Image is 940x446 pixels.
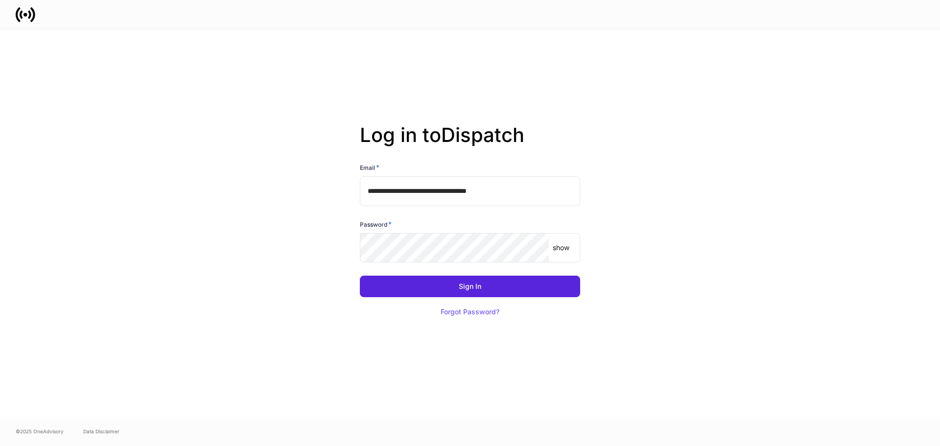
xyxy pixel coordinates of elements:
p: show [553,243,569,253]
h2: Log in to Dispatch [360,123,580,163]
button: Sign In [360,276,580,297]
span: © 2025 OneAdvisory [16,427,64,435]
div: Forgot Password? [441,308,499,315]
a: Data Disclaimer [83,427,119,435]
button: Forgot Password? [428,301,512,323]
div: Sign In [459,283,481,290]
h6: Email [360,163,379,172]
h6: Password [360,219,392,229]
